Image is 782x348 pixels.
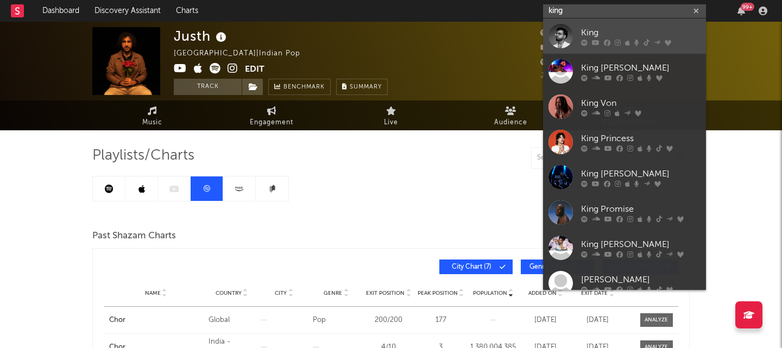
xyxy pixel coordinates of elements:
a: King [PERSON_NAME] [543,54,706,89]
input: Search for artists [543,4,706,18]
div: King Princess [581,132,701,145]
span: Exit Date [581,290,608,296]
span: Playlists/Charts [92,149,194,162]
span: Genre [324,290,342,296]
span: Name [145,290,161,296]
span: City Chart ( 7 ) [446,264,496,270]
a: Engagement [212,100,331,130]
a: King Promise [543,195,706,230]
span: Peak Position [418,290,458,296]
div: 200 / 200 [365,315,412,326]
a: King Von [543,89,706,124]
span: 41,773 [540,30,577,37]
span: Engagement [250,116,293,129]
div: [DATE] [522,315,569,326]
span: Added On [528,290,557,296]
span: Exit Position [366,290,405,296]
span: Live [384,116,398,129]
div: King Promise [581,203,701,216]
div: King [PERSON_NAME] [581,238,701,251]
a: King [PERSON_NAME] [543,160,706,195]
span: Country [216,290,242,296]
span: Summary [350,84,382,90]
button: Edit [245,63,264,77]
a: Benchmark [268,79,331,95]
input: Search Playlists/Charts [531,147,667,169]
a: King Princess [543,124,706,160]
span: 198,000 [540,45,583,52]
a: Live [331,100,451,130]
span: Genre Chart ( 2 ) [528,264,578,270]
div: Pop [313,315,360,326]
button: Genre Chart(2) [521,260,594,274]
div: [DATE] [575,315,621,326]
button: Summary [336,79,388,95]
a: Music [92,100,212,130]
span: Past Shazam Charts [92,230,176,243]
span: Jump Score: 89.1 [540,72,604,79]
div: [GEOGRAPHIC_DATA] | Indian Pop [174,47,313,60]
span: City [275,290,287,296]
a: Chor [109,315,203,326]
button: City Chart(7) [439,260,513,274]
div: [PERSON_NAME] [581,273,701,286]
span: 1,136,665 Monthly Listeners [540,59,654,66]
a: [PERSON_NAME] [543,265,706,301]
button: 99+ [737,7,745,15]
a: King [PERSON_NAME] [543,230,706,265]
div: 177 [418,315,464,326]
span: Population [473,290,507,296]
a: King [543,18,706,54]
div: Global [209,315,255,326]
span: Audience [494,116,527,129]
div: King [PERSON_NAME] [581,61,701,74]
div: 99 + [741,3,754,11]
span: Benchmark [283,81,325,94]
button: Track [174,79,242,95]
div: King [581,26,701,39]
span: Music [142,116,162,129]
div: King [PERSON_NAME] [581,167,701,180]
div: Justh [174,27,229,45]
div: King Von [581,97,701,110]
a: Audience [451,100,570,130]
